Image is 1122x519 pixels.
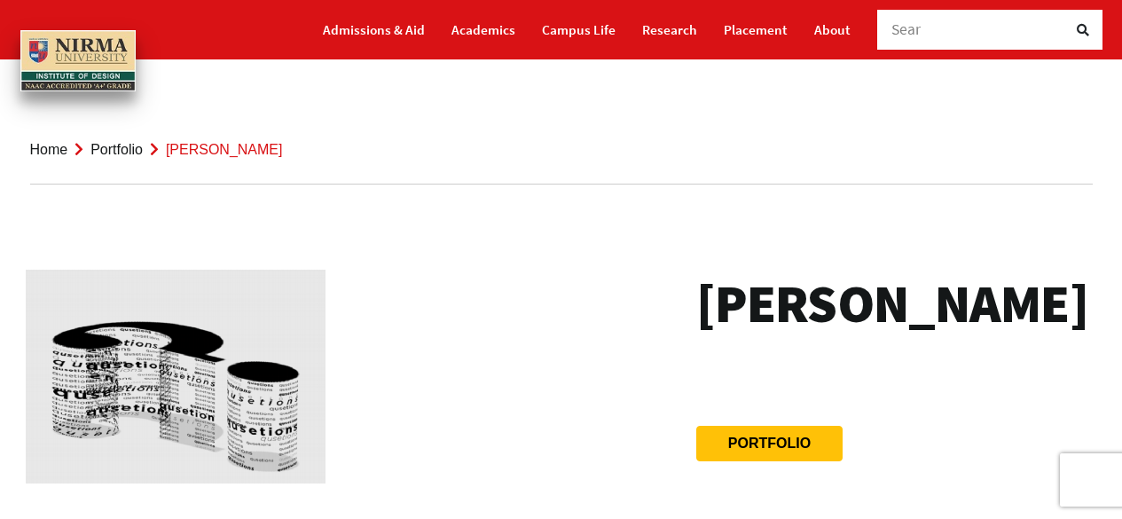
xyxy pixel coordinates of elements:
nav: breadcrumb [30,115,1093,185]
h3: [PERSON_NAME] [696,270,1088,337]
a: Campus Life [542,14,616,45]
a: Admissions & Aid [323,14,425,45]
a: About [814,14,851,45]
span: Sear [891,20,922,39]
a: Portfolio [728,436,811,451]
a: Academics [451,14,515,45]
a: Home [30,142,68,157]
img: Portfolio [26,270,326,484]
img: main_logo [20,30,136,91]
span: [PERSON_NAME] [166,142,283,157]
a: Placement [724,14,788,45]
a: Research [642,14,697,45]
a: Portfolio [90,142,143,157]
